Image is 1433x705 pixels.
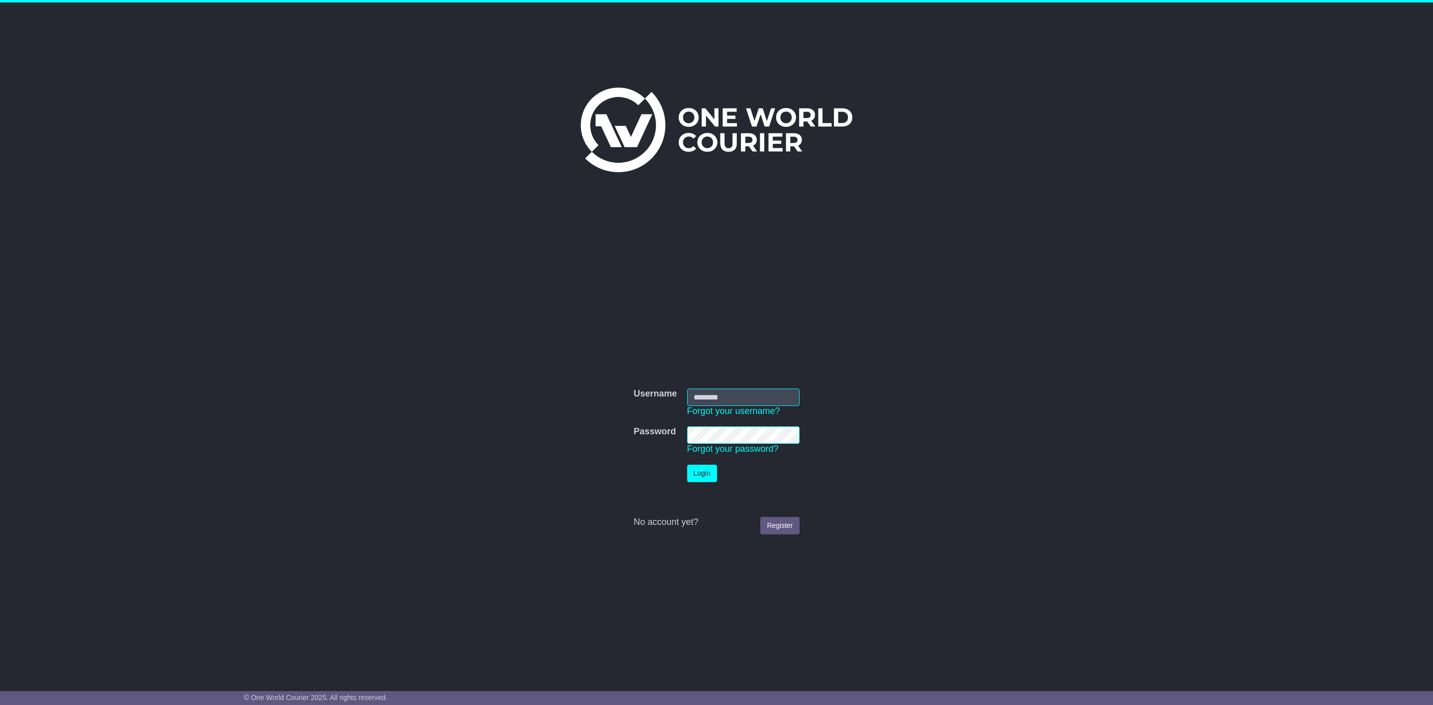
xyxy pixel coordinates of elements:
[633,517,799,528] div: No account yet?
[760,517,799,534] a: Register
[687,465,717,482] button: Login
[687,406,780,416] a: Forgot your username?
[244,694,388,702] span: © One World Courier 2025. All rights reserved.
[687,444,779,454] a: Forgot your password?
[581,88,852,172] img: One World
[633,426,676,437] label: Password
[633,389,677,400] label: Username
